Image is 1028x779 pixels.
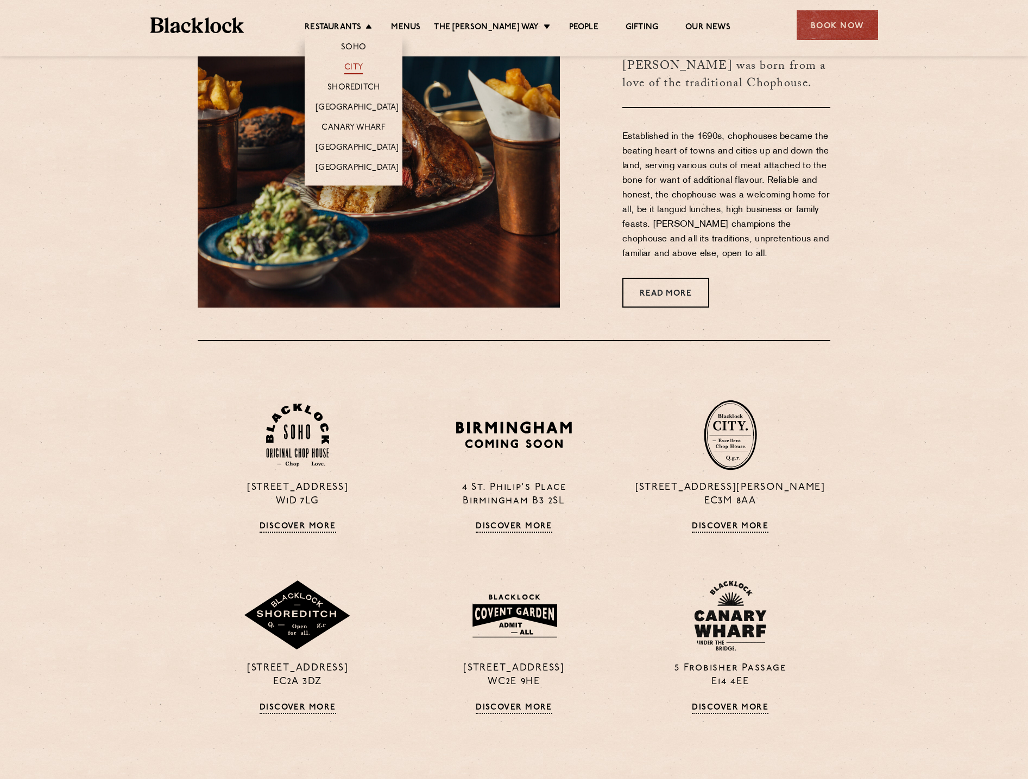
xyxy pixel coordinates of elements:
[344,62,363,74] a: City
[630,481,830,508] p: [STREET_ADDRESS][PERSON_NAME] EC3M 8AA
[260,703,336,714] a: Discover More
[626,22,658,34] a: Gifting
[685,22,730,34] a: Our News
[327,82,380,94] a: Shoreditch
[434,22,539,34] a: The [PERSON_NAME] Way
[266,404,329,467] img: Soho-stamp-default.svg
[622,130,830,261] p: Established in the 1690s, chophouses became the beating heart of towns and cities up and down the...
[305,22,361,34] a: Restaurants
[704,400,757,470] img: City-stamp-default.svg
[150,17,244,33] img: BL_Textured_Logo-footer-cropped.svg
[198,481,398,508] p: [STREET_ADDRESS] W1D 7LG
[391,22,420,34] a: Menus
[622,278,709,308] a: Read More
[316,163,399,175] a: [GEOGRAPHIC_DATA]
[797,10,878,40] div: Book Now
[694,580,767,651] img: BL_CW_Logo_Website.svg
[462,588,566,644] img: BLA_1470_CoventGarden_Website_Solid.svg
[692,703,768,714] a: Discover More
[622,41,830,108] h3: [PERSON_NAME] was born from a love of the traditional Chophouse.
[569,22,598,34] a: People
[198,662,398,689] p: [STREET_ADDRESS] EC2A 3DZ
[476,522,552,533] a: Discover More
[692,522,768,533] a: Discover More
[476,703,552,714] a: Discover More
[454,418,574,452] img: BIRMINGHAM-P22_-e1747915156957.png
[316,103,399,114] a: [GEOGRAPHIC_DATA]
[630,662,830,689] p: 5 Frobisher Passage E14 4EE
[316,143,399,155] a: [GEOGRAPHIC_DATA]
[414,481,614,508] p: 4 St. Philip's Place Birmingham B3 2SL
[243,580,352,651] img: Shoreditch-stamp-v2-default.svg
[341,42,366,54] a: Soho
[414,662,614,689] p: [STREET_ADDRESS] WC2E 9HE
[321,123,385,135] a: Canary Wharf
[260,522,336,533] a: Discover More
